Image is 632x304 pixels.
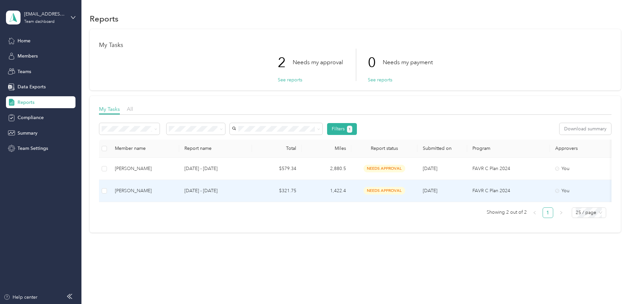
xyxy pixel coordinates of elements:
th: Report name [179,140,252,158]
p: [DATE] - [DATE] [184,165,247,172]
button: See reports [368,76,392,83]
p: FAVR C Plan 2024 [472,187,545,195]
h1: Reports [90,15,119,22]
button: 1 [347,126,353,133]
p: Needs my approval [293,58,343,66]
span: Teams [18,68,31,75]
span: Members [18,53,38,60]
button: Help center [4,294,37,301]
div: [PERSON_NAME] [115,165,174,172]
p: Needs my payment [383,58,433,66]
span: Home [18,37,30,44]
div: [EMAIL_ADDRESS][PERSON_NAME][DOMAIN_NAME] [24,11,66,18]
span: [DATE] [423,188,437,194]
li: Next Page [556,207,566,218]
button: Filters1 [327,123,357,135]
span: [DATE] [423,166,437,171]
span: Reports [18,99,34,106]
td: 1,422.4 [302,180,351,202]
button: Download summary [559,123,611,135]
div: You [555,187,611,195]
td: FAVR C Plan 2024 [467,158,550,180]
span: My Tasks [99,106,120,112]
p: 0 [368,49,383,76]
td: 2,880.5 [302,158,351,180]
span: Data Exports [18,83,46,90]
div: Total [257,146,296,151]
th: Member name [110,140,179,158]
td: $579.34 [252,158,302,180]
button: See reports [278,76,302,83]
span: Report status [357,146,412,151]
div: Miles [307,146,346,151]
span: right [559,211,563,215]
span: 1 [349,126,351,132]
th: Submitted on [417,140,467,158]
div: Page Size [572,207,606,218]
iframe: Everlance-gr Chat Button Frame [595,267,632,304]
li: Previous Page [529,207,540,218]
div: Member name [115,146,174,151]
div: [PERSON_NAME] [115,187,174,195]
p: [DATE] - [DATE] [184,187,247,195]
span: left [533,211,537,215]
p: FAVR C Plan 2024 [472,165,545,172]
th: Program [467,140,550,158]
h1: My Tasks [99,42,611,49]
th: Approvers [550,140,616,158]
button: left [529,207,540,218]
span: needs approval [364,187,405,195]
a: 1 [543,208,553,218]
td: $321.75 [252,180,302,202]
span: 25 / page [576,208,602,218]
button: right [556,207,566,218]
span: Team Settings [18,145,48,152]
span: Compliance [18,114,44,121]
span: Showing 2 out of 2 [487,207,527,217]
p: 2 [278,49,293,76]
div: You [555,165,611,172]
td: FAVR C Plan 2024 [467,180,550,202]
span: Summary [18,130,37,137]
span: All [127,106,133,112]
div: Team dashboard [24,20,55,24]
span: needs approval [364,165,405,172]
